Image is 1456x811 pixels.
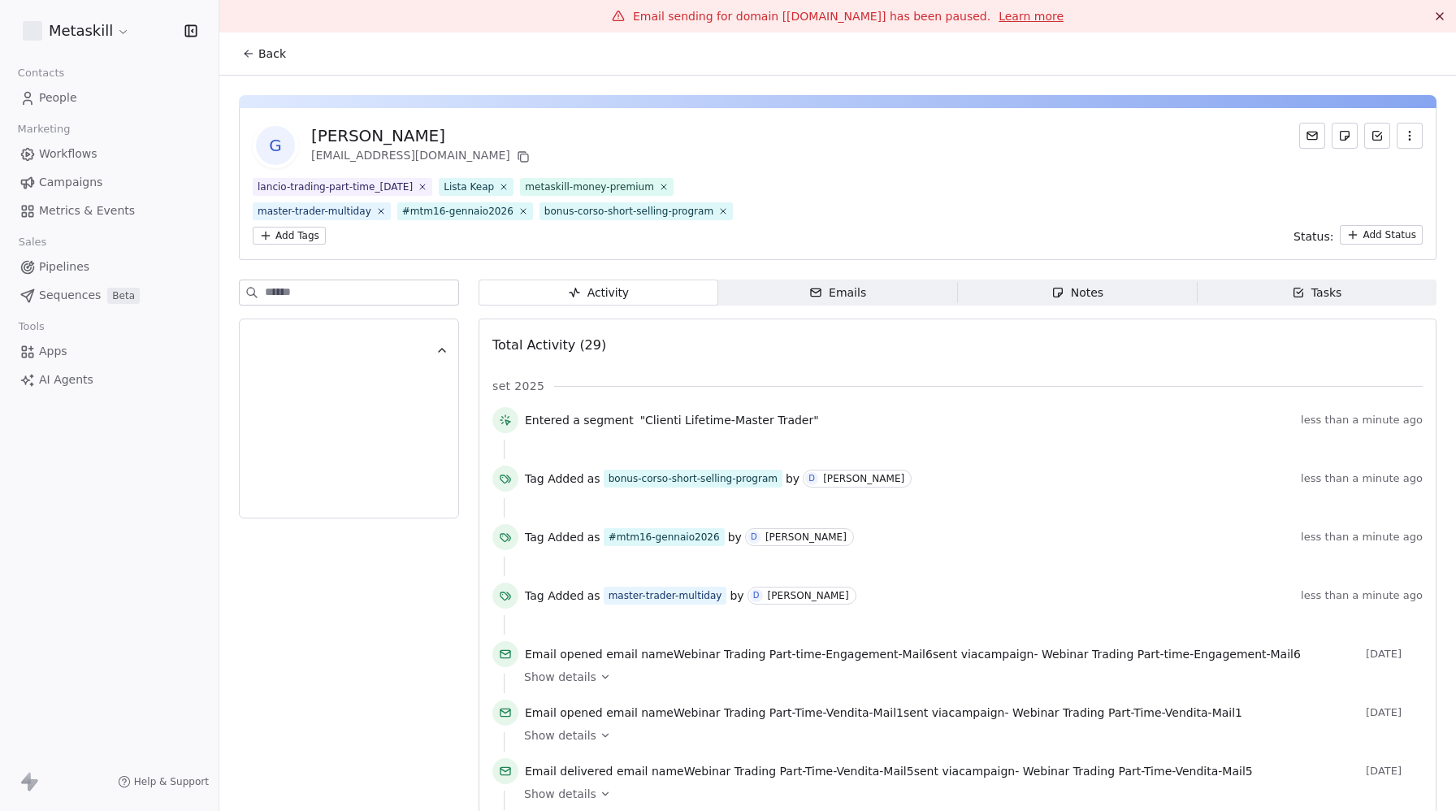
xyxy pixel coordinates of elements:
[1301,531,1423,544] span: less than a minute ago
[525,765,613,778] span: Email delivered
[39,202,135,219] span: Metrics & Events
[823,473,904,484] div: [PERSON_NAME]
[311,147,533,167] div: [EMAIL_ADDRESS][DOMAIN_NAME]
[1292,284,1342,301] div: Tasks
[13,366,206,393] a: AI Agents
[1301,589,1423,602] span: less than a minute ago
[525,648,603,661] span: Email opened
[609,471,778,486] div: bonus-corso-short-selling-program
[49,20,113,41] span: Metaskill
[134,775,209,788] span: Help & Support
[13,338,206,365] a: Apps
[525,471,584,487] span: Tag Added
[674,648,933,661] span: Webinar Trading Part-time-Engagement-Mail6
[258,46,286,62] span: Back
[684,765,914,778] span: Webinar Trading Part-Time-Vendita-Mail5
[1301,472,1423,485] span: less than a minute ago
[640,412,819,428] span: "Clienti Lifetime-Master Trader"
[1366,648,1423,661] span: [DATE]
[39,258,89,275] span: Pipelines
[674,706,903,719] span: Webinar Trading Part-Time-Vendita-Mail1
[311,124,533,147] div: [PERSON_NAME]
[751,531,757,544] div: D
[13,197,206,224] a: Metrics & Events
[1301,414,1423,427] span: less than a minute ago
[633,10,990,23] span: Email sending for domain [[DOMAIN_NAME]] has been paused.
[107,288,140,304] span: Beta
[39,174,102,191] span: Campaigns
[39,145,97,163] span: Workflows
[1023,765,1253,778] span: Webinar Trading Part-Time-Vendita-Mail5
[13,254,206,280] a: Pipelines
[609,530,720,544] div: #mtm16-gennaio2026
[768,590,849,601] div: [PERSON_NAME]
[524,727,596,744] span: Show details
[118,775,209,788] a: Help & Support
[525,412,634,428] span: Entered a segment
[524,786,596,802] span: Show details
[808,472,815,485] div: D
[11,230,54,254] span: Sales
[1293,228,1333,245] span: Status:
[525,706,603,719] span: Email opened
[256,126,295,165] span: G
[258,180,413,194] div: lancio-trading-part-time_[DATE]
[524,786,1411,802] a: Show details
[524,727,1411,744] a: Show details
[544,204,713,219] div: bonus-corso-short-selling-program
[11,117,77,141] span: Marketing
[786,471,799,487] span: by
[587,529,600,545] span: as
[39,287,101,304] span: Sequences
[1051,284,1103,301] div: Notes
[258,204,371,219] div: master-trader-multiday
[253,227,326,245] button: Add Tags
[525,646,1301,662] span: email name sent via campaign -
[999,8,1064,24] a: Learn more
[39,343,67,360] span: Apps
[728,529,742,545] span: by
[765,531,847,543] div: [PERSON_NAME]
[730,588,743,604] span: by
[11,61,71,85] span: Contacts
[444,180,494,194] div: Lista Keap
[525,763,1253,779] span: email name sent via campaign -
[13,169,206,196] a: Campaigns
[492,378,544,394] span: set 2025
[809,284,866,301] div: Emails
[609,588,722,603] div: master-trader-multiday
[492,337,606,353] span: Total Activity (29)
[1366,706,1423,719] span: [DATE]
[1340,225,1423,245] button: Add Status
[19,17,133,45] button: Metaskill
[13,141,206,167] a: Workflows
[753,589,760,602] div: D
[1042,648,1301,661] span: Webinar Trading Part-time-Engagement-Mail6
[525,529,584,545] span: Tag Added
[587,588,600,604] span: as
[587,471,600,487] span: as
[524,669,1411,685] a: Show details
[402,204,513,219] div: #mtm16-gennaio2026
[525,180,654,194] div: metaskill-money-premium
[524,669,596,685] span: Show details
[1012,706,1242,719] span: Webinar Trading Part-Time-Vendita-Mail1
[13,85,206,111] a: People
[525,705,1242,721] span: email name sent via campaign -
[1366,765,1423,778] span: [DATE]
[525,588,584,604] span: Tag Added
[39,371,93,388] span: AI Agents
[232,39,296,68] button: Back
[13,282,206,309] a: SequencesBeta
[39,89,77,106] span: People
[11,314,51,339] span: Tools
